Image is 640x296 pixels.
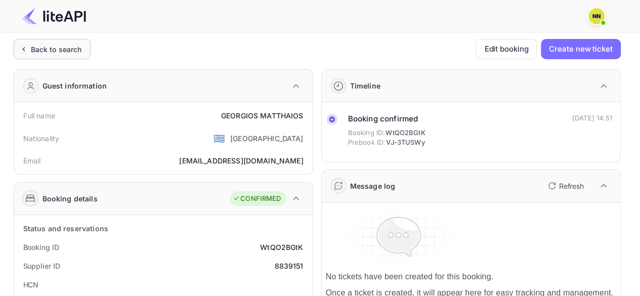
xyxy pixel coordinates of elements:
div: Booking confirmed [348,113,425,125]
span: Booking ID: [348,128,385,138]
button: Refresh [542,178,588,194]
button: Edit booking [476,39,537,59]
button: Create new ticket [541,39,620,59]
span: WtQO2BGtK [386,128,425,138]
div: Timeline [350,80,380,91]
div: Supplier ID [23,261,60,271]
div: [GEOGRAPHIC_DATA] [230,133,304,144]
p: No tickets have been created for this booking. [326,271,616,283]
span: Prebook ID: [348,138,386,148]
div: GEORGIOS MATTHAIOS [221,110,304,121]
div: CONFIRMED [233,194,281,204]
div: HCN [23,279,39,290]
span: VJ-3TUSWy [386,138,424,148]
div: Back to search [31,44,82,55]
img: LiteAPI Logo [22,8,86,24]
div: [EMAIL_ADDRESS][DOMAIN_NAME] [179,155,303,166]
div: Booking ID [23,242,59,252]
div: Message log [350,181,396,191]
div: Email [23,155,41,166]
img: N/A N/A [588,8,605,24]
span: United States [214,129,225,147]
div: Full name [23,110,55,121]
div: Status and reservations [23,223,108,234]
div: 8839151 [274,261,303,271]
div: WtQO2BGtK [260,242,303,252]
div: Guest information [42,80,107,91]
p: Refresh [559,181,584,191]
div: Nationality [23,133,60,144]
div: [DATE] 14:51 [572,113,612,123]
div: Booking details [42,193,98,204]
